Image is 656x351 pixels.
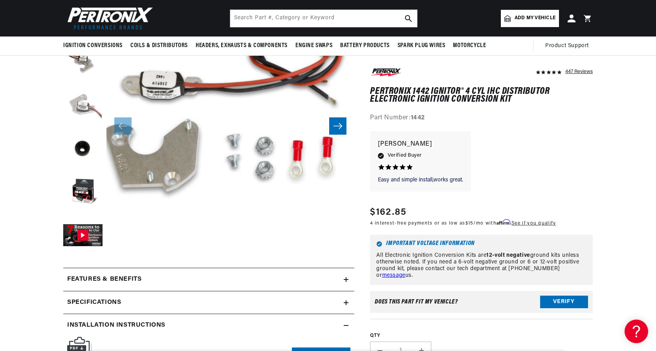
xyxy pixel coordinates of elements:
a: Add my vehicle [501,10,559,27]
summary: Spark Plug Wires [394,37,449,55]
span: Add my vehicle [515,15,555,22]
img: Pertronix [63,5,154,32]
button: Load image 5 in gallery view [63,173,103,212]
div: 447 Reviews [565,67,593,76]
button: Slide left [114,117,132,135]
span: $15 [465,221,474,226]
span: Battery Products [340,42,390,50]
span: Coils & Distributors [130,42,188,50]
span: Engine Swaps [295,42,332,50]
div: Part Number: [370,113,593,124]
span: $162.85 [370,206,406,220]
summary: Installation instructions [63,314,354,337]
button: Load image 4 in gallery view [63,130,103,169]
button: Load image 3 in gallery view [63,87,103,126]
div: Does This part fit My vehicle? [375,299,458,305]
strong: 12-volt negative [486,252,530,258]
span: Verified Buyer [388,152,421,160]
p: [PERSON_NAME] [378,139,463,150]
button: Verify [540,296,588,309]
span: Motorcycle [453,42,486,50]
a: message [382,272,405,278]
summary: Coils & Distributors [126,37,192,55]
summary: Engine Swaps [291,37,336,55]
summary: Motorcycle [449,37,490,55]
span: Affirm [497,219,510,225]
input: Search Part #, Category or Keyword [230,10,417,27]
summary: Features & Benefits [63,268,354,291]
p: 4 interest-free payments or as low as /mo with . [370,220,556,227]
media-gallery: Gallery Viewer [63,0,354,252]
p: All Electronic Ignition Conversion Kits are ground kits unless otherwise noted. If you need a 6-v... [376,252,586,279]
span: Product Support [545,42,589,50]
strong: 1442 [411,115,425,121]
summary: Battery Products [336,37,394,55]
h1: PerTronix 1442 Ignitor® 4 cyl IHC Distributor Electronic Ignition Conversion Kit [370,88,593,104]
summary: Product Support [545,37,593,55]
label: QTY [370,333,593,340]
summary: Ignition Conversions [63,37,126,55]
h2: Installation instructions [67,320,165,331]
summary: Specifications [63,291,354,314]
button: Load image 2 in gallery view [63,44,103,83]
h2: Specifications [67,298,121,308]
span: Spark Plug Wires [398,42,445,50]
a: See if you qualify - Learn more about Affirm Financing (opens in modal) [511,221,556,226]
summary: Headers, Exhausts & Components [192,37,291,55]
span: Headers, Exhausts & Components [196,42,288,50]
h2: Features & Benefits [67,274,141,285]
p: Easy and simple install,works great. [378,176,463,184]
button: search button [400,10,417,27]
span: Ignition Conversions [63,42,123,50]
button: Slide right [329,117,346,135]
h6: Important Voltage Information [376,241,586,247]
